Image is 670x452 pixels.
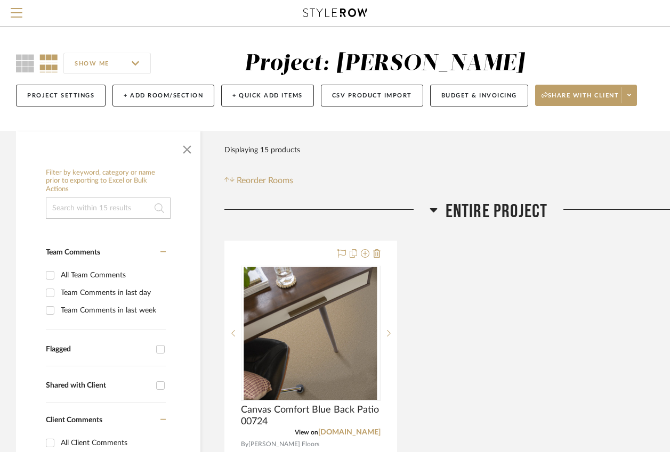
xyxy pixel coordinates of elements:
button: Budget & Invoicing [430,85,528,106]
span: Reorder Rooms [237,174,293,187]
div: Project: [PERSON_NAME] [244,53,524,75]
button: Reorder Rooms [224,174,293,187]
span: Entire Project [446,200,548,223]
span: Team Comments [46,249,100,256]
button: Close [176,137,198,158]
div: 0 [241,266,380,400]
div: Flagged [46,345,151,354]
span: View on [295,429,318,435]
span: [PERSON_NAME] Floors [248,439,319,449]
div: Shared with Client [46,381,151,390]
div: Team Comments in last week [61,302,163,319]
div: Displaying 15 products [224,139,300,161]
button: CSV Product Import [321,85,423,106]
span: Client Comments [46,416,102,424]
a: [DOMAIN_NAME] [318,429,381,436]
input: Search within 15 results [46,198,171,219]
button: + Add Room/Section [112,85,214,106]
span: Canvas Comfort Blue Back Patio 00724 [241,404,381,428]
span: By [241,439,248,449]
div: All Client Comments [61,434,163,451]
button: + Quick Add Items [221,85,314,106]
span: Share with client [542,92,619,108]
div: All Team Comments [61,267,163,284]
img: Canvas Comfort Blue Back Patio 00724 [244,267,377,400]
div: Team Comments in last day [61,284,163,301]
button: Project Settings [16,85,106,106]
button: Share with client [535,85,637,106]
h6: Filter by keyword, category or name prior to exporting to Excel or Bulk Actions [46,169,171,194]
